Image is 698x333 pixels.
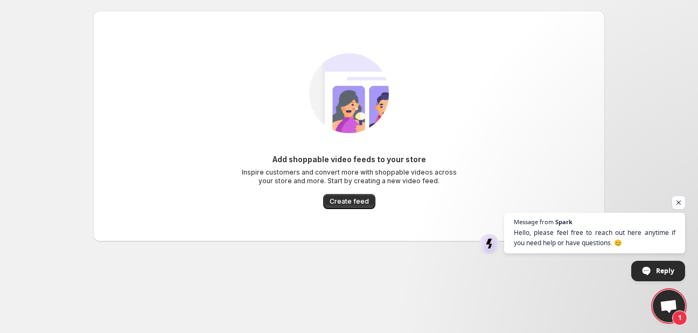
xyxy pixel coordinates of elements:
[656,261,674,280] span: Reply
[653,290,685,322] div: Open chat
[323,194,375,209] button: Create feed
[273,154,426,165] h6: Add shoppable video feeds to your store
[241,168,457,185] p: Inspire customers and convert more with shoppable videos across your store and more. Start by cre...
[672,310,687,325] span: 1
[330,197,369,206] span: Create feed
[555,219,573,225] span: Spark
[514,227,675,248] span: Hello, please feel free to reach out here anytime if you need help or have questions. 😊
[514,219,554,225] span: Message from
